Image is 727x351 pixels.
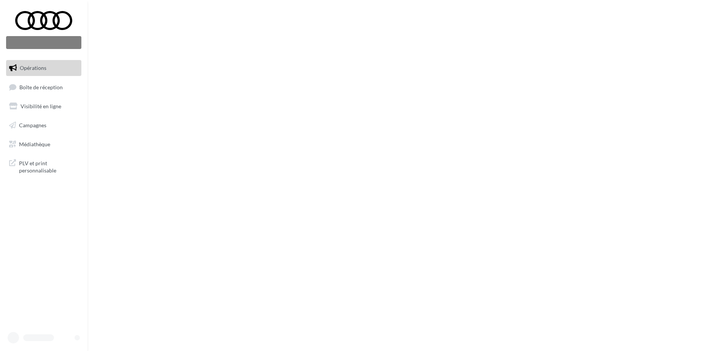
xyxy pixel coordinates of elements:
a: PLV et print personnalisable [5,155,83,177]
span: Campagnes [19,122,46,128]
div: Nouvelle campagne [6,36,81,49]
span: PLV et print personnalisable [19,158,78,174]
span: Opérations [20,65,46,71]
a: Médiathèque [5,136,83,152]
a: Campagnes [5,117,83,133]
a: Boîte de réception [5,79,83,95]
span: Médiathèque [19,141,50,147]
a: Visibilité en ligne [5,98,83,114]
span: Visibilité en ligne [21,103,61,109]
span: Boîte de réception [19,84,63,90]
a: Opérations [5,60,83,76]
